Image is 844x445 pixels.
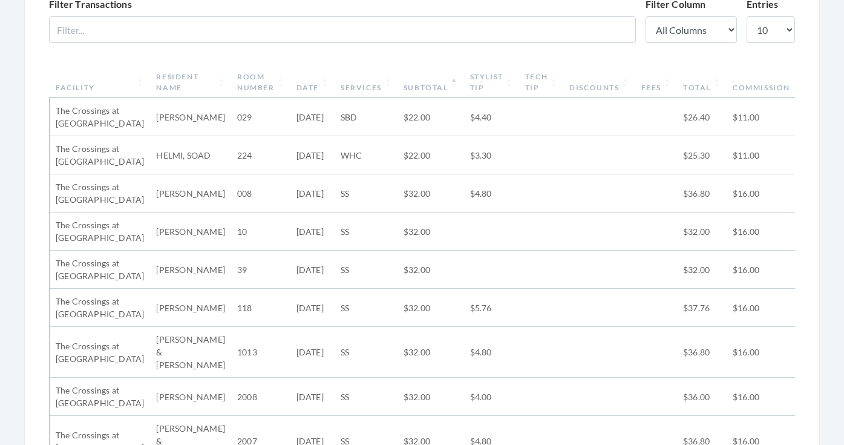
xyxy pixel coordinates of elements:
th: Stylist Tip: activate to sort column ascending [464,67,519,98]
td: $36.00 [677,378,727,416]
td: The Crossings at [GEOGRAPHIC_DATA] [50,213,150,251]
td: The Crossings at [GEOGRAPHIC_DATA] [50,98,150,136]
td: $32.00 [397,174,464,213]
th: Date: activate to sort column ascending [290,67,335,98]
td: [DATE] [290,174,335,213]
th: Room Number: activate to sort column ascending [231,67,290,98]
th: Fees: activate to sort column ascending [635,67,677,98]
td: The Crossings at [GEOGRAPHIC_DATA] [50,251,150,289]
td: $16.00 [727,378,806,416]
td: $4.80 [464,174,519,213]
td: $22.00 [397,98,464,136]
td: SBD [335,98,397,136]
td: $32.00 [397,213,464,251]
th: Commission: activate to sort column ascending [727,67,806,98]
th: Discounts: activate to sort column ascending [563,67,635,98]
td: [DATE] [290,251,335,289]
td: 10 [231,213,290,251]
td: [PERSON_NAME] [150,213,231,251]
th: Resident Name: activate to sort column ascending [150,67,231,98]
td: [PERSON_NAME] & [PERSON_NAME] [150,327,231,378]
td: 2008 [231,378,290,416]
td: $16.00 [727,289,806,327]
td: $26.40 [677,98,727,136]
td: [DATE] [290,327,335,378]
td: SS [335,289,397,327]
th: Total: activate to sort column ascending [677,67,727,98]
th: Services: activate to sort column ascending [335,67,397,98]
td: 1013 [231,327,290,378]
td: $11.00 [727,136,806,174]
td: $16.00 [727,327,806,378]
td: [PERSON_NAME] [150,251,231,289]
td: 224 [231,136,290,174]
td: $3.30 [464,136,519,174]
td: SS [335,213,397,251]
input: Filter... [49,16,636,43]
td: SS [335,378,397,416]
th: Tech Tip: activate to sort column ascending [519,67,563,98]
td: $4.40 [464,98,519,136]
td: [DATE] [290,289,335,327]
td: The Crossings at [GEOGRAPHIC_DATA] [50,136,150,174]
td: [DATE] [290,98,335,136]
td: $32.00 [677,213,727,251]
td: $11.00 [727,98,806,136]
td: $5.76 [464,289,519,327]
td: [PERSON_NAME] [150,289,231,327]
th: Facility: activate to sort column ascending [50,67,150,98]
td: $16.00 [727,251,806,289]
td: The Crossings at [GEOGRAPHIC_DATA] [50,378,150,416]
td: $25.30 [677,136,727,174]
td: $37.76 [677,289,727,327]
td: The Crossings at [GEOGRAPHIC_DATA] [50,174,150,213]
td: [DATE] [290,136,335,174]
th: Subtotal: activate to sort column descending [397,67,464,98]
td: $16.00 [727,213,806,251]
td: $22.00 [397,136,464,174]
td: $4.80 [464,327,519,378]
td: The Crossings at [GEOGRAPHIC_DATA] [50,327,150,378]
td: $4.00 [464,378,519,416]
td: $32.00 [397,251,464,289]
td: $16.00 [727,174,806,213]
td: $36.80 [677,327,727,378]
td: $32.00 [397,378,464,416]
td: [DATE] [290,213,335,251]
td: [PERSON_NAME] [150,174,231,213]
td: 118 [231,289,290,327]
td: SS [335,174,397,213]
td: 39 [231,251,290,289]
td: 008 [231,174,290,213]
td: $32.00 [677,251,727,289]
td: $32.00 [397,327,464,378]
td: [PERSON_NAME] [150,378,231,416]
td: $32.00 [397,289,464,327]
td: HELMI, SOAD [150,136,231,174]
td: SS [335,251,397,289]
td: [DATE] [290,378,335,416]
td: [PERSON_NAME] [150,98,231,136]
td: SS [335,327,397,378]
td: The Crossings at [GEOGRAPHIC_DATA] [50,289,150,327]
td: $36.80 [677,174,727,213]
td: WHC [335,136,397,174]
td: 029 [231,98,290,136]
